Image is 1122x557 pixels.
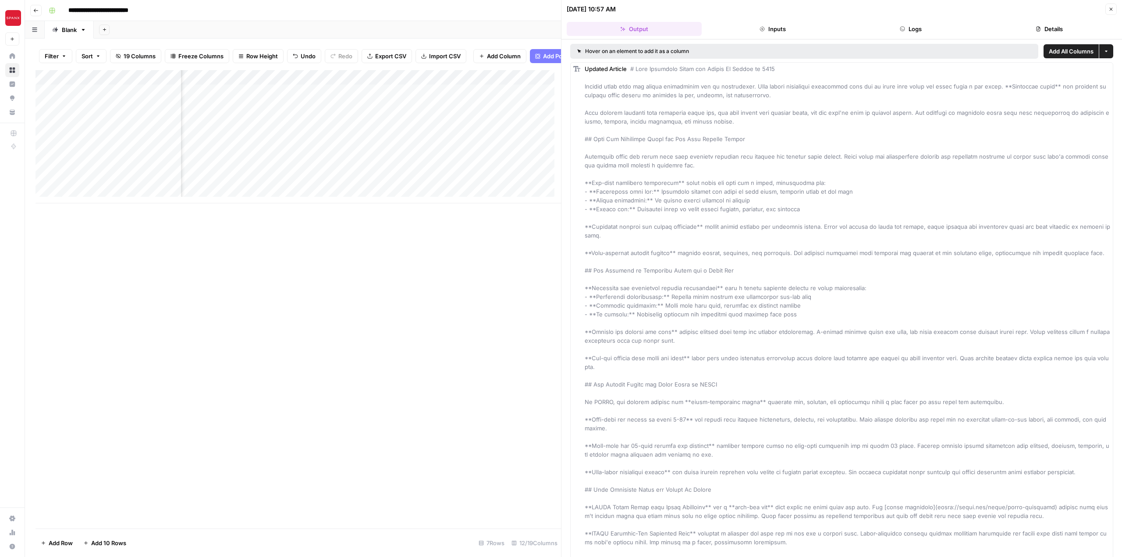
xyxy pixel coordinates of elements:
span: Export CSV [375,52,406,60]
span: Filter [45,52,59,60]
a: Opportunities [5,91,19,105]
span: Import CSV [429,52,461,60]
button: Details [982,22,1117,36]
button: Redo [325,49,358,63]
span: Redo [338,52,352,60]
span: Add All Columns [1049,47,1094,56]
button: Filter [39,49,72,63]
div: [DATE] 10:57 AM [567,5,616,14]
button: Import CSV [415,49,466,63]
button: Workspace: Spanx [5,7,19,29]
div: Hover on an element to add it as a column [577,47,860,55]
span: Add Row [49,539,73,547]
button: Freeze Columns [165,49,229,63]
button: Add Column [473,49,526,63]
a: Your Data [5,105,19,119]
button: Sort [76,49,107,63]
span: Sort [82,52,93,60]
button: Add Row [36,536,78,550]
img: Spanx Logo [5,10,21,26]
a: Home [5,49,19,63]
button: Add All Columns [1044,44,1099,58]
span: Add Power Agent [543,52,591,60]
span: Freeze Columns [178,52,224,60]
button: Add Power Agent [530,49,596,63]
button: Logs [844,22,979,36]
button: Add 10 Rows [78,536,131,550]
button: 19 Columns [110,49,161,63]
button: Inputs [705,22,840,36]
a: Settings [5,511,19,525]
a: Browse [5,63,19,77]
button: Export CSV [362,49,412,63]
a: Blank [45,21,94,39]
a: Usage [5,525,19,539]
button: Output [567,22,702,36]
button: Undo [287,49,321,63]
div: 7 Rows [475,536,508,550]
span: Updated Article [585,65,627,72]
button: Help + Support [5,539,19,553]
button: Row Height [233,49,284,63]
span: Add Column [487,52,521,60]
span: Row Height [246,52,278,60]
span: 19 Columns [124,52,156,60]
span: Undo [301,52,316,60]
div: 12/19 Columns [508,536,561,550]
div: Blank [62,25,77,34]
span: Add 10 Rows [91,539,126,547]
a: Insights [5,77,19,91]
